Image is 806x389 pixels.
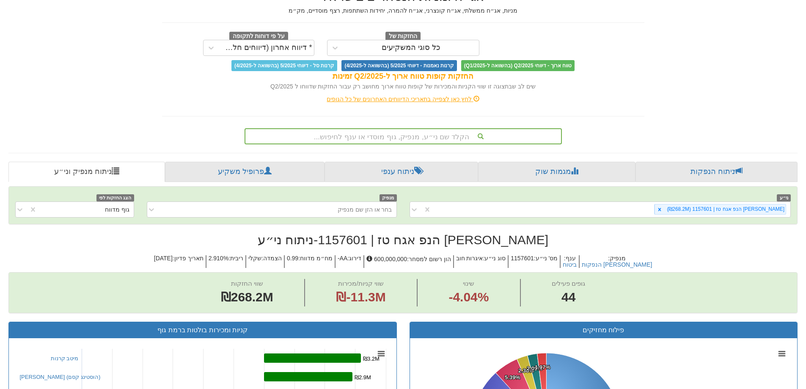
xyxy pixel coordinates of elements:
tspan: 2.36% [518,367,534,374]
div: [PERSON_NAME] הנפ אגח טז | 1157601 (₪268.2M) [664,204,786,214]
h3: קניות ומכירות בולטות ברמת גוף [15,326,390,334]
span: החזקות של [385,32,421,41]
h5: דירוג : AA- [335,255,363,268]
h3: פילוח מחזיקים [416,326,791,334]
a: [PERSON_NAME] (הוסטינג קסם) [20,374,101,380]
h5: מנפיק : [579,255,654,268]
tspan: ₪2.9M [355,374,371,381]
div: גוף מדווח [105,205,129,214]
div: כל סוגי המשקיעים [382,44,440,52]
a: ניתוח מנפיק וני״ע [8,162,165,182]
h5: תאריך פדיון : [DATE] [152,255,206,268]
h5: ריבית : 2.910% [206,255,245,268]
a: ניתוח הנפקות [635,162,798,182]
tspan: 2.09% [527,365,542,372]
h5: מח״מ מדווח : 0.99 [284,255,335,268]
tspan: ₪3.2M [363,356,380,362]
span: ₪-11.3M [336,290,385,304]
span: -4.04% [448,288,489,306]
h5: הון רשום למסחר : 600,000,000 [363,255,453,268]
a: פרופיל משקיע [165,162,324,182]
h2: [PERSON_NAME] הנפ אגח טז | 1157601 - ניתוח ני״ע [8,233,798,247]
span: ₪268.2M [221,290,273,304]
span: שינוי [463,280,474,287]
span: גופים פעילים [552,280,585,287]
span: על פי דוחות לתקופה [229,32,288,41]
span: ני״ע [777,194,791,201]
tspan: 1.97% [535,364,550,370]
span: מנפיק [380,194,397,201]
div: שים לב שבתצוגה זו שווי הקניות והמכירות של קופות טווח ארוך מחושב רק עבור החזקות שדווחו ל Q2/2025 [162,82,644,91]
div: בחר או הזן שם מנפיק [338,205,392,214]
button: ביטוח [563,262,577,268]
h5: מס' ני״ע : 1157601 [508,255,560,268]
span: קרנות סל - דיווחי 5/2025 (בהשוואה ל-4/2025) [231,60,337,71]
h5: ענף : [560,255,579,268]
span: קרנות נאמנות - דיווחי 5/2025 (בהשוואה ל-4/2025) [341,60,457,71]
h5: הצמדה : שקלי [245,255,284,268]
div: * דיווח אחרון (דיווחים חלקיים) [221,44,312,52]
h5: סוג ני״ע : איגרות חוב [453,255,508,268]
span: טווח ארוך - דיווחי Q2/2025 (בהשוואה ל-Q1/2025) [461,60,575,71]
button: [PERSON_NAME] הנפקות [582,262,652,268]
div: לחץ כאן לצפייה בתאריכי הדיווחים האחרונים של כל הגופים [156,95,651,103]
a: מיטב קרנות [51,355,79,361]
a: ניתוח ענפי [325,162,478,182]
div: הקלד שם ני״ע, מנפיק, גוף מוסדי או ענף לחיפוש... [245,129,561,143]
div: החזקות קופות טווח ארוך ל-Q2/2025 זמינות [162,71,644,82]
a: מגמות שוק [478,162,635,182]
span: 44 [552,288,585,306]
tspan: 5.39% [505,374,520,381]
span: שווי החזקות [231,280,263,287]
span: הצג החזקות לפי [96,194,134,201]
h5: מניות, אג״ח ממשלתי, אג״ח קונצרני, אג״ח להמרה, יחידות השתתפות, רצף מוסדיים, מק״מ [162,8,644,14]
span: שווי קניות/מכירות [338,280,383,287]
